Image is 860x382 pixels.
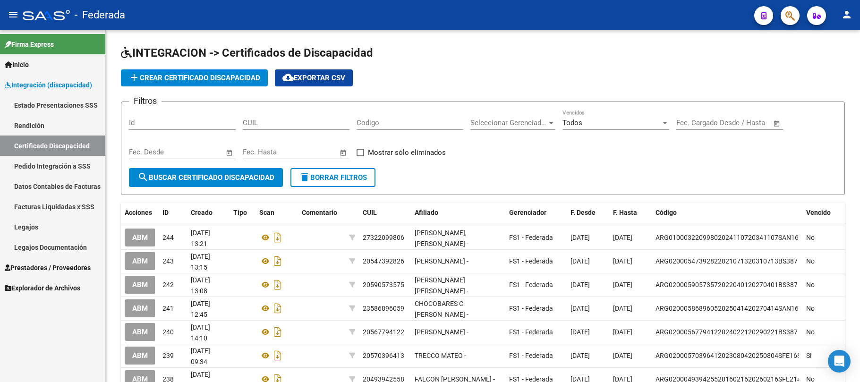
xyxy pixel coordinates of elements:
span: No [806,281,815,289]
span: Tipo [233,209,247,216]
div: 20590573575 [363,280,404,290]
span: FS1 - Federada [509,234,553,241]
span: Afiliado [415,209,438,216]
span: [DATE] 13:21 [191,229,210,247]
button: Open calendar [224,147,235,158]
span: 244 [162,234,174,241]
span: 239 [162,352,174,359]
datatable-header-cell: Creado [187,203,230,223]
span: ARG02000590573572022040120270401BS387 [656,281,798,289]
i: Descargar documento [272,277,284,292]
button: Open calendar [772,118,783,129]
datatable-header-cell: F. Desde [567,203,609,223]
span: Acciones [125,209,152,216]
span: - Federada [75,5,125,25]
span: [DATE] [613,328,632,336]
input: Fecha inicio [676,119,715,127]
button: ABM [125,252,155,270]
span: ARG01000322099802024110720341107SAN169 [656,234,802,241]
span: [PERSON_NAME], [PERSON_NAME] - [415,229,468,247]
i: Descargar documento [272,254,284,269]
mat-icon: add [128,72,140,83]
span: TRECCO MATEO - [415,352,466,359]
span: ARG02000547392822021071320310713BS387 [656,257,798,265]
datatable-header-cell: Gerenciador [505,203,567,223]
span: [DATE] 13:15 [191,253,210,271]
i: Descargar documento [272,348,284,363]
span: Buscar Certificado Discapacidad [137,173,274,182]
span: F. Hasta [613,209,637,216]
span: 241 [162,305,174,312]
span: ID [162,209,169,216]
input: Fecha fin [176,148,221,156]
input: Fecha inicio [129,148,167,156]
span: No [806,234,815,241]
span: [DATE] [570,281,590,289]
span: CUIL [363,209,377,216]
div: 23586896059 [363,303,404,314]
span: [DATE] 12:45 [191,300,210,318]
span: Borrar Filtros [299,173,367,182]
span: Si [806,352,811,359]
span: [DATE] [570,234,590,241]
span: Comentario [302,209,337,216]
span: [DATE] [613,352,632,359]
datatable-header-cell: ID [159,203,187,223]
datatable-header-cell: Vencido [802,203,845,223]
span: Creado [191,209,213,216]
span: ARG02000570396412023080420250804SFE168 [656,352,801,359]
div: 27322099806 [363,232,404,243]
span: [DATE] 13:08 [191,276,210,295]
button: ABM [125,323,155,340]
span: Inicio [5,59,29,70]
span: [DATE] 14:10 [191,323,210,342]
span: FS1 - Federada [509,328,553,336]
span: ABM [132,234,148,242]
mat-icon: delete [299,171,310,183]
span: No [806,328,815,336]
span: [PERSON_NAME] [PERSON_NAME] - [415,276,468,295]
span: 243 [162,257,174,265]
datatable-header-cell: Scan [255,203,298,223]
span: [DATE] 09:34 [191,347,210,365]
datatable-header-cell: Acciones [121,203,159,223]
datatable-header-cell: CUIL [359,203,411,223]
span: No [806,257,815,265]
span: ARG02000567794122024022120290221BS387 [656,328,798,336]
i: Descargar documento [272,230,284,245]
span: [DATE] [570,305,590,312]
span: ABM [132,352,148,360]
button: ABM [125,347,155,364]
span: Seleccionar Gerenciador [470,119,547,127]
span: [DATE] [613,234,632,241]
span: ABM [132,281,148,289]
span: FS1 - Federada [509,281,553,289]
span: FS1 - Federada [509,257,553,265]
div: 20547392826 [363,256,404,267]
button: Borrar Filtros [290,168,375,187]
span: Integración (discapacidad) [5,80,92,90]
button: ABM [125,276,155,293]
mat-icon: menu [8,9,19,20]
span: F. Desde [570,209,596,216]
span: Mostrar sólo eliminados [368,147,446,158]
span: [PERSON_NAME] - [415,328,468,336]
span: ABM [132,305,148,313]
datatable-header-cell: Código [652,203,802,223]
button: Buscar Certificado Discapacidad [129,168,283,187]
div: 20570396413 [363,350,404,361]
div: Open Intercom Messenger [828,350,851,373]
span: [DATE] [613,281,632,289]
span: [PERSON_NAME] - [415,257,468,265]
datatable-header-cell: Afiliado [411,203,505,223]
span: 240 [162,328,174,336]
span: Gerenciador [509,209,546,216]
button: Exportar CSV [275,69,353,86]
span: Exportar CSV [282,74,345,82]
datatable-header-cell: F. Hasta [609,203,652,223]
button: Open calendar [338,147,349,158]
span: Firma Express [5,39,54,50]
button: Crear Certificado Discapacidad [121,69,268,86]
span: Código [656,209,677,216]
span: [DATE] [570,257,590,265]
